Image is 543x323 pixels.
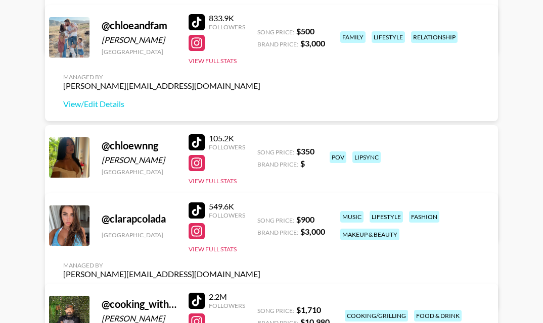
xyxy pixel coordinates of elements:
div: family [340,31,366,43]
span: Brand Price: [257,229,298,236]
div: [PERSON_NAME][EMAIL_ADDRESS][DOMAIN_NAME] [63,81,260,91]
div: Followers [209,302,245,309]
div: makeup & beauty [340,229,399,240]
div: Followers [209,211,245,219]
span: Brand Price: [257,160,298,168]
div: [PERSON_NAME] [102,155,176,165]
div: [GEOGRAPHIC_DATA] [102,231,176,239]
span: Song Price: [257,217,294,224]
div: Managed By [63,73,260,81]
div: @ clarapcolada [102,212,176,225]
div: [PERSON_NAME][EMAIL_ADDRESS][DOMAIN_NAME] [63,269,260,279]
div: music [340,211,364,223]
div: 2.2M [209,292,245,302]
div: pov [330,151,346,163]
strong: $ 500 [296,26,314,36]
div: @ cooking_with_fire [102,298,176,310]
div: @ chloeandfam [102,19,176,32]
div: @ chloewnng [102,139,176,152]
div: 105.2K [209,133,245,143]
strong: $ [300,158,305,168]
div: [GEOGRAPHIC_DATA] [102,48,176,56]
div: Followers [209,143,245,151]
strong: $ 900 [296,214,314,224]
div: 833.9K [209,13,245,23]
span: Song Price: [257,28,294,36]
div: food & drink [414,310,462,321]
div: 549.6K [209,201,245,211]
div: Managed By [63,261,260,269]
div: lifestyle [372,31,405,43]
div: lifestyle [370,211,403,223]
div: [PERSON_NAME] [102,35,176,45]
div: cooking/grilling [345,310,408,321]
a: View/Edit Details [63,99,260,109]
span: Song Price: [257,148,294,156]
span: Song Price: [257,307,294,314]
div: lipsync [352,151,381,163]
div: [GEOGRAPHIC_DATA] [102,168,176,176]
button: View Full Stats [189,245,237,253]
div: relationship [411,31,458,43]
div: Followers [209,23,245,31]
button: View Full Stats [189,177,237,185]
strong: $ 3,000 [300,227,325,236]
strong: $ 350 [296,146,314,156]
strong: $ 1,710 [296,305,321,314]
button: View Full Stats [189,57,237,65]
span: Brand Price: [257,40,298,48]
div: fashion [409,211,439,223]
strong: $ 3,000 [300,38,325,48]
